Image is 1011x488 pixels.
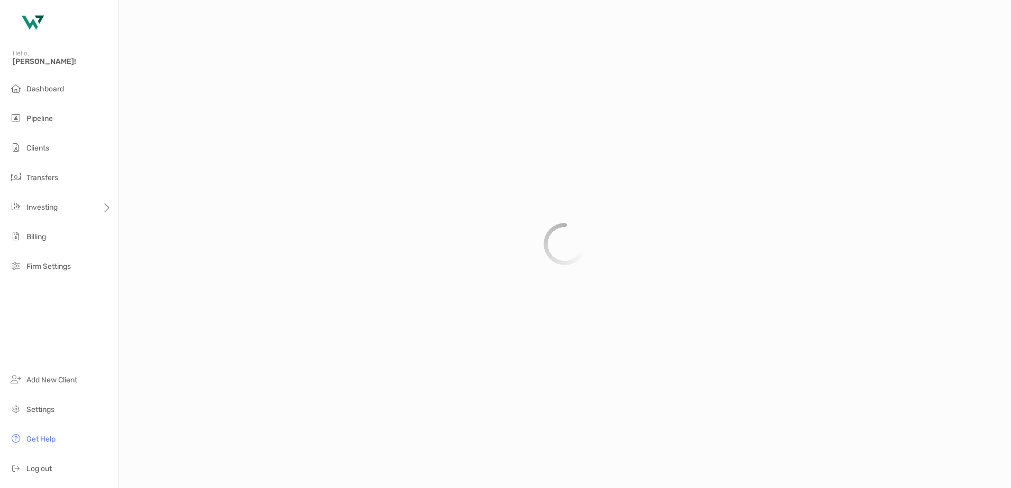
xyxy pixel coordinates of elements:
[26,464,52,473] span: Log out
[26,203,58,212] span: Investing
[26,144,49,153] span: Clients
[10,141,22,154] img: clients icon
[10,259,22,272] img: firm-settings icon
[13,4,51,42] img: Zoe Logo
[10,373,22,386] img: add_new_client icon
[10,171,22,183] img: transfers icon
[10,462,22,474] img: logout icon
[13,57,112,66] span: [PERSON_NAME]!
[10,402,22,415] img: settings icon
[26,173,58,182] span: Transfers
[10,200,22,213] img: investing icon
[10,230,22,242] img: billing icon
[10,111,22,124] img: pipeline icon
[10,82,22,95] img: dashboard icon
[26,435,56,444] span: Get Help
[26,262,71,271] span: Firm Settings
[26,232,46,241] span: Billing
[26,114,53,123] span: Pipeline
[26,376,77,384] span: Add New Client
[26,405,54,414] span: Settings
[10,432,22,445] img: get-help icon
[26,85,64,93] span: Dashboard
